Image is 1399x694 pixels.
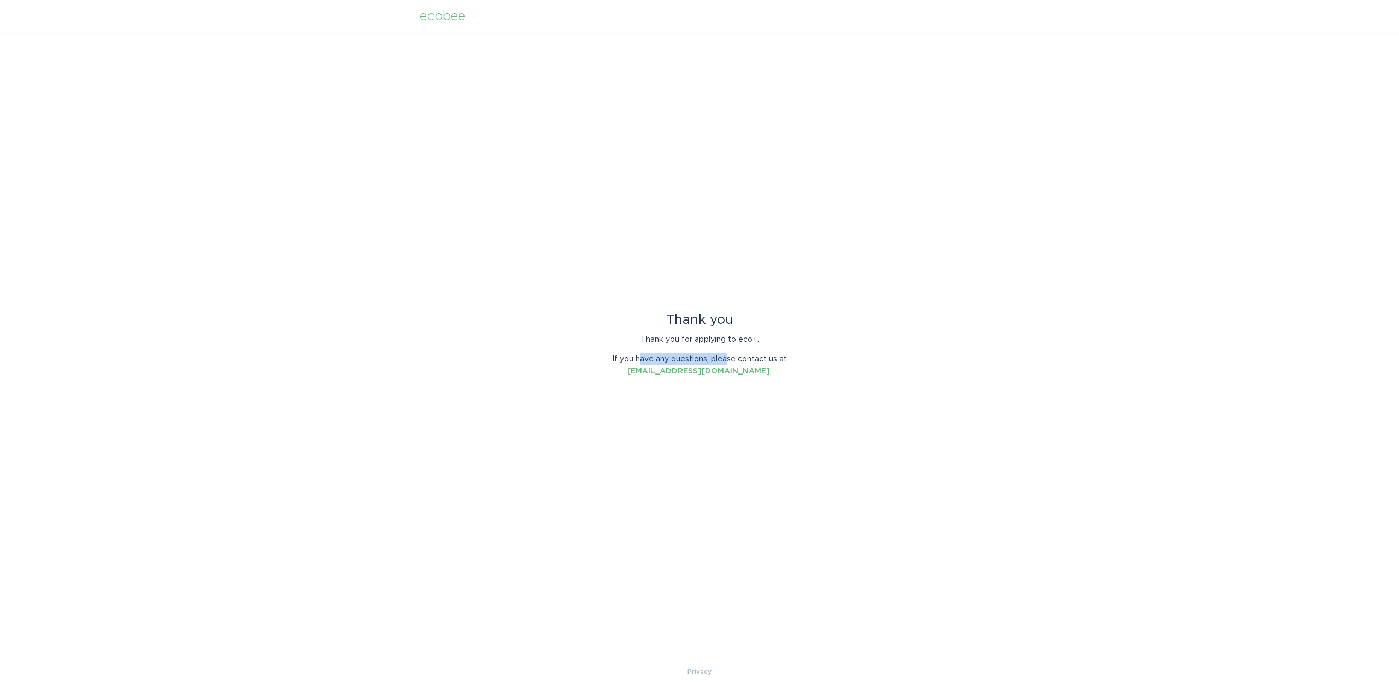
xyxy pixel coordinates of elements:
a: [EMAIL_ADDRESS][DOMAIN_NAME] [627,367,770,375]
div: Thank you [604,314,795,326]
div: ecobee [420,10,465,22]
p: If you have any questions, please contact us at . [604,353,795,377]
p: Thank you for applying to eco+. [604,334,795,346]
a: Privacy Policy & Terms of Use [687,666,712,678]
